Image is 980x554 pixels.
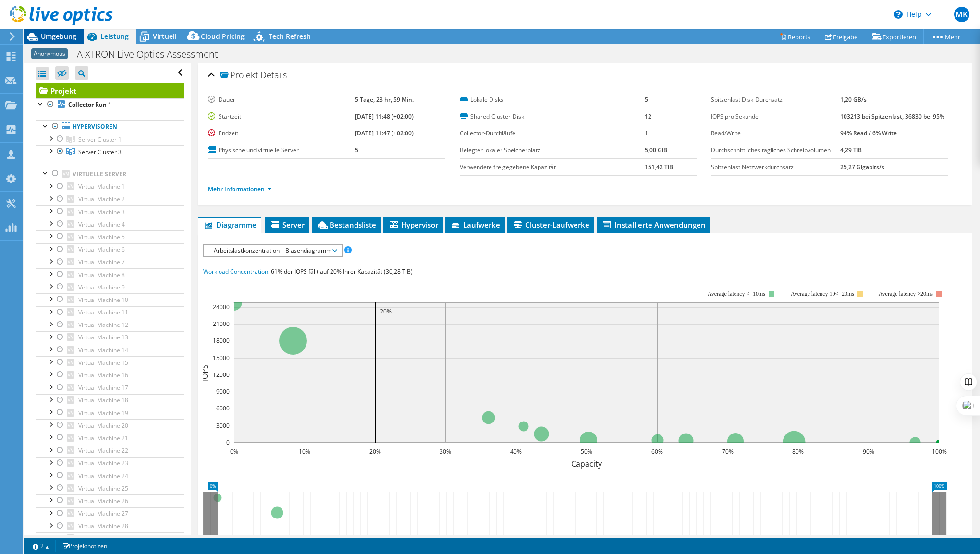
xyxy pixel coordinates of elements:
[78,321,128,329] span: Virtual Machine 12
[460,145,645,155] label: Belegter lokaler Speicherplatz
[153,32,177,41] span: Virtuell
[78,396,128,404] span: Virtual Machine 18
[226,438,230,446] text: 0
[68,100,111,108] b: Collector Run 1
[36,319,184,331] a: Virtual Machine 12
[571,458,602,469] text: Capacity
[840,163,884,171] b: 25,27 Gigabits/s
[460,112,645,121] label: Shared-Cluster-Disk
[36,520,184,532] a: Virtual Machine 28
[645,112,651,120] b: 12
[216,387,230,396] text: 9000
[78,283,125,291] span: Virtual Machine 9
[78,446,128,455] span: Virtual Machine 22
[36,205,184,218] a: Virtual Machine 3
[894,10,903,19] svg: \n
[36,193,184,205] a: Virtual Machine 2
[36,470,184,482] a: Virtual Machine 24
[460,95,645,105] label: Lokale Disks
[355,96,414,104] b: 5 Tage, 23 hr, 59 Min.
[36,344,184,356] a: Virtual Machine 14
[954,7,969,22] span: MK
[36,369,184,381] a: Virtual Machine 16
[78,308,128,316] span: Virtual Machine 11
[36,432,184,444] a: Virtual Machine 21
[78,271,125,279] span: Virtual Machine 8
[380,307,392,315] text: 20%
[36,281,184,293] a: Virtual Machine 9
[923,29,968,44] a: Mehr
[269,32,311,41] span: Tech Refresh
[36,293,184,306] a: Virtual Machine 10
[78,472,128,480] span: Virtual Machine 24
[818,29,865,44] a: Freigabe
[78,509,128,518] span: Virtual Machine 27
[26,540,56,552] a: 2
[512,220,589,229] span: Cluster-Laufwerke
[213,354,230,362] text: 15000
[260,69,287,81] span: Details
[879,290,933,297] text: Average latency >20ms
[711,145,840,155] label: Durchschnittliches tägliches Schreibvolumen
[792,447,804,456] text: 80%
[840,146,862,154] b: 4,29 TiB
[36,482,184,494] a: Virtual Machine 25
[78,346,128,354] span: Virtual Machine 14
[220,71,258,80] span: Projekt
[78,148,122,156] span: Server Cluster 3
[369,447,381,456] text: 20%
[213,320,230,328] text: 21000
[208,95,355,105] label: Dauer
[460,162,645,172] label: Verwendete freigegebene Kapazität
[78,497,128,505] span: Virtual Machine 26
[36,98,184,111] a: Collector Run 1
[36,407,184,419] a: Virtual Machine 19
[865,29,924,44] a: Exportieren
[645,129,648,137] b: 1
[440,447,451,456] text: 30%
[840,112,944,120] b: 103213 bei Spitzenlast, 36830 bei 95%
[36,230,184,243] a: Virtual Machine 5
[36,507,184,520] a: Virtual Machine 27
[199,364,210,381] text: IOPS
[645,163,673,171] b: 151,42 TiB
[78,195,125,203] span: Virtual Machine 2
[36,419,184,432] a: Virtual Machine 20
[213,337,230,345] text: 18000
[230,447,238,456] text: 0%
[36,181,184,193] a: Virtual Machine 1
[36,356,184,369] a: Virtual Machine 15
[36,494,184,507] a: Virtual Machine 26
[36,394,184,407] a: Virtual Machine 18
[78,534,128,542] span: Virtual Machine 29
[772,29,818,44] a: Reports
[510,447,522,456] text: 40%
[78,258,125,266] span: Virtual Machine 7
[317,220,376,229] span: Bestandsliste
[36,457,184,470] a: Virtual Machine 23
[36,331,184,344] a: Virtual Machine 13
[78,371,128,379] span: Virtual Machine 16
[41,32,76,41] span: Umgebung
[213,371,230,379] text: 12000
[78,484,128,493] span: Virtual Machine 25
[78,182,125,191] span: Virtual Machine 1
[355,146,358,154] b: 5
[78,296,128,304] span: Virtual Machine 10
[78,135,122,144] span: Server Cluster 1
[78,245,125,253] span: Virtual Machine 6
[722,447,734,456] text: 70%
[271,267,413,276] span: 61% der IOPS fällt auf 20% Ihrer Kapazität (30,28 TiB)
[36,218,184,230] a: Virtual Machine 4
[711,129,840,138] label: Read/Write
[460,129,645,138] label: Collector-Durchläufe
[36,145,184,158] a: Server Cluster 3
[36,532,184,545] a: Virtual Machine 29
[100,32,129,41] span: Leistung
[791,290,854,297] tspan: Average latency 10<=20ms
[645,96,648,104] b: 5
[840,96,867,104] b: 1,20 GB/s
[601,220,706,229] span: Installierte Anwendungen
[651,447,663,456] text: 60%
[78,522,128,530] span: Virtual Machine 28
